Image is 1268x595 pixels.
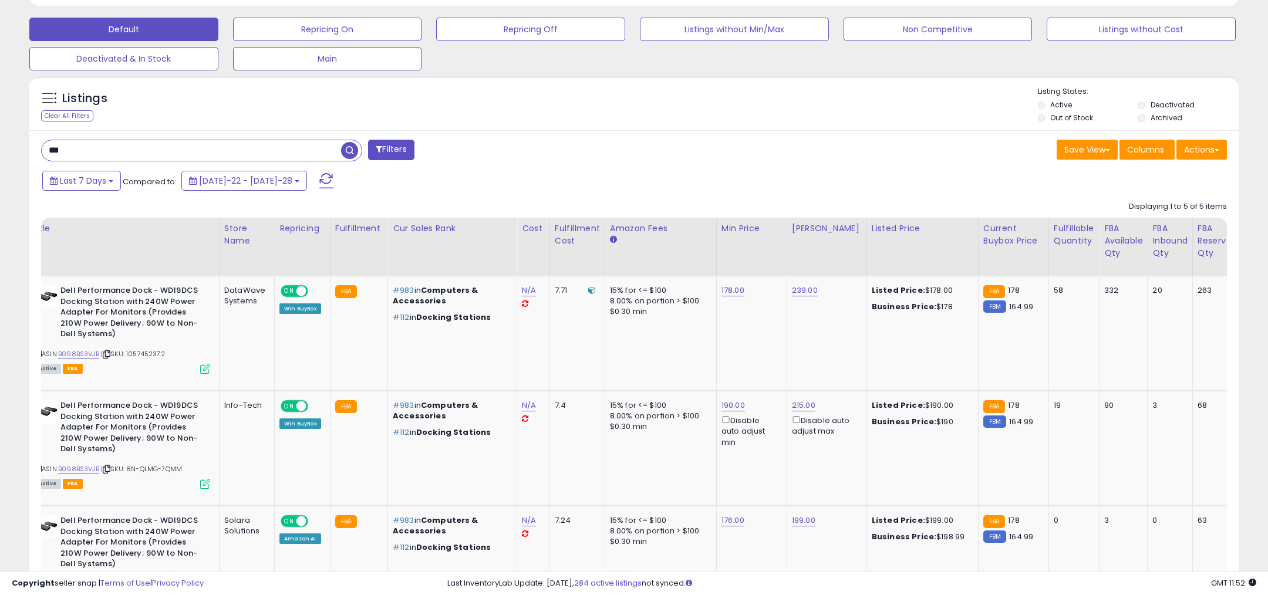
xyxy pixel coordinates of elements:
[792,285,818,296] a: 239.00
[1050,113,1093,123] label: Out of Stock
[792,400,815,411] a: 215.00
[42,171,121,191] button: Last 7 Days
[555,400,596,411] div: 7.4
[393,542,410,553] span: #112
[1129,201,1227,212] div: Displaying 1 to 5 of 5 items
[29,47,218,70] button: Deactivated & In Stock
[983,222,1044,247] div: Current Buybox Price
[522,515,536,526] a: N/A
[983,400,1005,413] small: FBA
[101,349,165,359] span: | SKU: 1057452372
[610,306,707,317] div: $0.30 min
[610,222,711,235] div: Amazon Fees
[983,415,1006,428] small: FBM
[640,18,829,41] button: Listings without Min/Max
[29,18,218,41] button: Default
[58,349,99,359] a: B098BS3VJB
[152,577,204,589] a: Privacy Policy
[522,285,536,296] a: N/A
[872,400,969,411] div: $190.00
[393,515,508,536] p: in
[447,578,1256,589] div: Last InventoryLab Update: [DATE], not synced.
[872,285,925,296] b: Listed Price:
[393,222,512,235] div: Cur Sales Rank
[1104,222,1142,259] div: FBA Available Qty
[522,222,545,235] div: Cost
[1104,400,1138,411] div: 90
[279,533,321,544] div: Amazon AI
[983,285,1005,298] small: FBA
[335,400,357,413] small: FBA
[1151,100,1195,110] label: Deactivated
[555,515,596,526] div: 7.24
[393,427,410,438] span: #112
[1104,515,1138,526] div: 3
[335,285,357,298] small: FBA
[233,47,422,70] button: Main
[306,401,325,411] span: OFF
[63,479,83,489] span: FBA
[416,542,491,553] span: Docking Stations
[1009,416,1033,427] span: 164.99
[1119,140,1175,160] button: Columns
[1211,577,1256,589] span: 2025-08-11 11:52 GMT
[62,90,107,107] h5: Listings
[224,285,265,306] div: DataWave Systems
[393,285,508,306] p: in
[1198,515,1233,526] div: 63
[610,526,707,536] div: 8.00% on portion > $100
[393,312,508,323] p: in
[199,175,292,187] span: [DATE]-22 - [DATE]-28
[1008,400,1019,411] span: 178
[983,515,1005,528] small: FBA
[792,414,858,437] div: Disable auto adjust max
[721,515,744,526] a: 176.00
[123,176,177,187] span: Compared to:
[610,536,707,547] div: $0.30 min
[224,222,269,247] div: Store Name
[983,530,1006,543] small: FBM
[610,296,707,306] div: 8.00% on portion > $100
[282,286,296,296] span: ON
[610,411,707,421] div: 8.00% on portion > $100
[610,285,707,296] div: 15% for <= $100
[872,531,936,542] b: Business Price:
[872,285,969,296] div: $178.00
[522,400,536,411] a: N/A
[721,222,782,235] div: Min Price
[282,516,296,526] span: ON
[416,427,491,438] span: Docking Stations
[1152,400,1183,411] div: 3
[393,312,410,323] span: #112
[279,418,321,429] div: Win BuyBox
[393,515,414,526] span: #983
[1050,100,1072,110] label: Active
[393,427,508,438] p: in
[610,235,617,245] small: Amazon Fees.
[721,400,745,411] a: 190.00
[1057,140,1118,160] button: Save View
[282,401,296,411] span: ON
[393,515,478,536] span: Computers & Accessories
[60,400,203,458] b: Dell Performance Dock - WD19DCS Docking Station with 240W Power Adapter For Monitors (Provides 21...
[436,18,625,41] button: Repricing Off
[1054,400,1090,411] div: 19
[1038,86,1239,97] p: Listing States:
[872,515,925,526] b: Listed Price:
[1152,222,1188,259] div: FBA inbound Qty
[233,18,422,41] button: Repricing On
[34,400,58,424] img: 31fw9oB74EL._SL40_.jpg
[34,364,61,374] span: All listings currently available for purchase on Amazon
[224,515,265,536] div: Solara Solutions
[983,300,1006,313] small: FBM
[393,285,414,296] span: #983
[1009,531,1033,542] span: 164.99
[101,464,182,474] span: | SKU: 8N-QLMG-7QMM
[872,417,969,427] div: $190
[872,302,969,312] div: $178
[12,578,204,589] div: seller snap | |
[393,400,478,421] span: Computers & Accessories
[610,400,707,411] div: 15% for <= $100
[872,400,925,411] b: Listed Price:
[1054,222,1094,247] div: Fulfillable Quantity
